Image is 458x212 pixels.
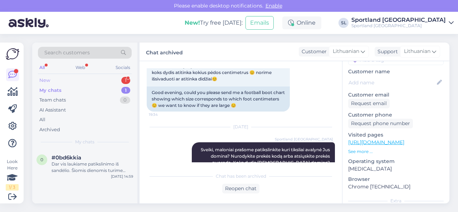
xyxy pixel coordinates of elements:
button: Emails [245,16,274,30]
div: SL [338,18,349,28]
span: Sportland [GEOGRAPHIC_DATA] [275,137,333,142]
div: AI Assistant [39,107,66,114]
p: Browser [348,176,444,183]
p: Customer phone [348,111,444,119]
div: Team chats [39,97,66,104]
p: [MEDICAL_DATA] [348,165,444,173]
div: 0 [120,97,130,104]
div: Reopen chat [222,184,259,193]
span: Search customers [44,49,90,56]
div: 1 / 3 [6,184,19,191]
span: #0bd6kkia [52,154,81,161]
p: See more ... [348,148,444,155]
span: Enable [263,3,284,9]
div: Request email [348,99,390,108]
p: Operating system [348,158,444,165]
div: Customer [299,48,327,55]
p: Customer email [348,91,444,99]
div: Try free [DATE]: [185,19,243,27]
input: Add name [349,79,435,87]
span: 0 [40,157,43,162]
span: Lithuanian [333,48,359,55]
a: [URL][DOMAIN_NAME] [348,139,404,146]
span: Lithuanian [404,48,430,55]
a: Sportland [GEOGRAPHIC_DATA]Sportland [GEOGRAPHIC_DATA] [351,17,454,29]
span: Chat has been archived [216,173,266,179]
div: All [38,63,46,72]
div: Sportland [GEOGRAPHIC_DATA] [351,23,446,29]
b: New! [185,19,200,26]
div: Good evening, could you please send me a football boot chart showing which size corresponds to wh... [147,87,290,112]
div: Archived [39,126,60,133]
p: Customer name [348,68,444,75]
span: Sveiki, maloniai prašome patikslinkite kuri tiksliai avalynė Jus domina? Nurodykite prekės kodą a... [201,147,331,172]
img: Askly Logo [6,48,19,60]
p: Visited pages [348,131,444,139]
div: [DATE] 14:59 [111,174,133,179]
div: Sportland [GEOGRAPHIC_DATA] [351,17,446,23]
div: Look Here [6,158,19,191]
div: 1 [121,87,130,94]
span: 19:34 [149,112,176,117]
span: My chats [75,139,94,145]
div: Request phone number [348,119,413,128]
div: Dar vis laukiame patikslinimo iš sandėlio. Šiomis dienomis turime didelį užsakymų srautą, atsipra... [52,161,133,174]
div: [DATE] [147,124,335,130]
p: Chrome [TECHNICAL_ID] [348,183,444,191]
div: My chats [39,87,62,94]
div: 1 [121,77,130,84]
div: New [39,77,50,84]
label: Chat archived [146,47,183,56]
div: Web [74,63,87,72]
div: Extra [348,198,444,204]
div: Socials [114,63,132,72]
span: Labas vakaras gal galėtumėte atsiusti futbolo batu lentele koks dydis atitinka kokius pėdos centi... [152,63,276,82]
div: All [39,116,45,123]
div: Support [375,48,398,55]
div: Online [282,16,321,29]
